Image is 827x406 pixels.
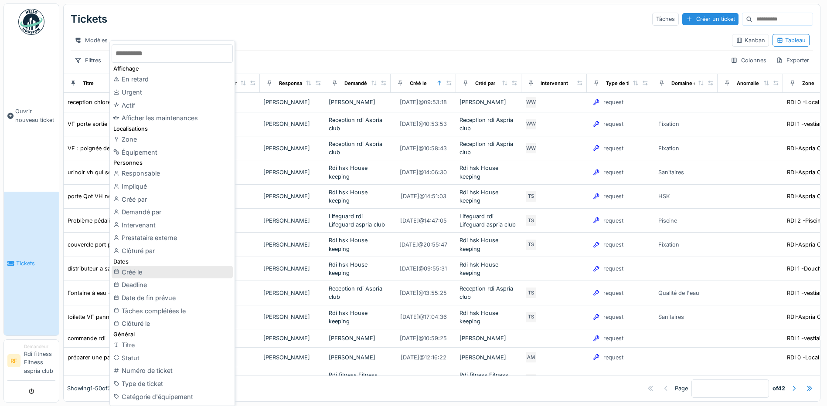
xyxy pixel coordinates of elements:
[263,375,322,383] div: [PERSON_NAME]
[329,98,387,106] div: [PERSON_NAME]
[525,351,537,363] div: AM
[112,352,233,365] div: Statut
[329,261,387,277] div: Rdi hsk House keeping
[67,385,122,393] div: Showing 1 - 50 of 2052
[658,120,679,128] div: Fixation
[112,180,233,193] div: Impliqué
[525,214,537,227] div: TS
[459,188,518,205] div: Rdi hsk House keeping
[71,54,105,67] div: Filtres
[525,311,537,323] div: TS
[606,80,640,87] div: Type de ticket
[7,354,20,367] li: RF
[329,140,387,156] div: Reception rdi Aspria club
[263,334,322,342] div: [PERSON_NAME]
[329,164,387,180] div: Rdi hsk House keeping
[68,264,131,273] div: distributeur a savon VH
[112,219,233,232] div: Intervenant
[401,375,446,383] div: [DATE] @ 13:35:17
[329,334,387,342] div: [PERSON_NAME]
[400,144,447,152] div: [DATE] @ 10:58:43
[658,144,679,152] div: Fixation
[68,353,267,362] div: préparer une palette avec les bidons vides chlore et acide pour enlevement
[658,313,684,321] div: Sanitaires
[112,125,233,133] div: Localisations
[112,133,233,146] div: Zone
[68,120,246,128] div: VF porte sortie secours ne ferme pas correctement- frottement-CU
[68,192,160,200] div: porte Qot VH ne se ferme pas bien
[603,289,623,297] div: request
[112,64,233,73] div: Affichage
[525,96,537,108] div: WW
[71,8,107,30] div: Tickets
[603,353,623,362] div: request
[682,13,739,25] div: Créer un ticket
[459,140,518,156] div: Reception rdi Aspria club
[410,80,427,87] div: Créé le
[459,116,518,132] div: Reception rdi Aspria club
[400,289,447,297] div: [DATE] @ 13:55:25
[15,107,55,124] span: Ouvrir nouveau ticket
[400,98,447,106] div: [DATE] @ 09:53:18
[112,338,233,352] div: Titre
[68,313,158,321] div: toilette VF panneau de Chasse HS
[71,34,112,47] div: Modèles
[737,80,759,87] div: Anomalie
[603,313,623,321] div: request
[675,385,688,393] div: Page
[214,80,258,87] div: Code d'imputation
[329,309,387,325] div: Rdi hsk House keeping
[16,259,55,267] span: Tickets
[112,257,233,266] div: Dates
[401,192,446,200] div: [DATE] @ 14:51:03
[459,284,518,301] div: Reception rdi Aspria club
[401,353,446,362] div: [DATE] @ 12:16:22
[459,371,518,387] div: Rdi fitness Fitness aspria club
[112,159,233,167] div: Personnes
[68,334,106,342] div: commande rdi
[112,99,233,112] div: Actif
[802,80,814,87] div: Zone
[112,266,233,279] div: Créé le
[329,212,387,229] div: Lifeguard rdi Lifeguard aspria club
[603,192,623,200] div: request
[263,264,322,273] div: [PERSON_NAME]
[475,80,495,87] div: Créé par
[329,236,387,253] div: Rdi hsk House keeping
[459,261,518,277] div: Rdi hsk House keeping
[112,278,233,291] div: Deadline
[344,80,376,87] div: Demandé par
[772,54,813,67] div: Exporter
[400,217,447,225] div: [DATE] @ 14:47:05
[603,240,623,249] div: request
[329,188,387,205] div: Rdi hsk House keeping
[83,80,94,87] div: Titre
[727,54,770,67] div: Colonnes
[24,343,55,350] div: Demandeur
[459,164,518,180] div: Rdi hsk House keeping
[603,120,623,128] div: request
[112,73,233,86] div: En retard
[263,313,322,321] div: [PERSON_NAME]
[525,142,537,154] div: WW
[329,284,387,301] div: Reception rdi Aspria club
[329,371,387,387] div: Rdi fitness Fitness aspria club
[68,144,199,152] div: VF : poignée de la porte VF direction piscine -CU
[541,80,568,87] div: Intervenant
[68,98,121,106] div: reception chlore RDI
[400,120,447,128] div: [DATE] @ 10:53:53
[525,287,537,299] div: TS
[399,240,447,249] div: [DATE] @ 20:55:47
[525,373,537,385] div: AM
[773,385,785,393] strong: of 42
[112,330,233,338] div: Général
[400,334,447,342] div: [DATE] @ 10:59:25
[263,353,322,362] div: [PERSON_NAME]
[776,36,806,44] div: Tableau
[68,168,133,176] div: urinoir vh qui se bouche
[459,98,518,106] div: [PERSON_NAME]
[459,212,518,229] div: Lifeguard rdi Lifeguard aspria club
[263,120,322,128] div: [PERSON_NAME]
[603,334,623,342] div: request
[525,190,537,203] div: TS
